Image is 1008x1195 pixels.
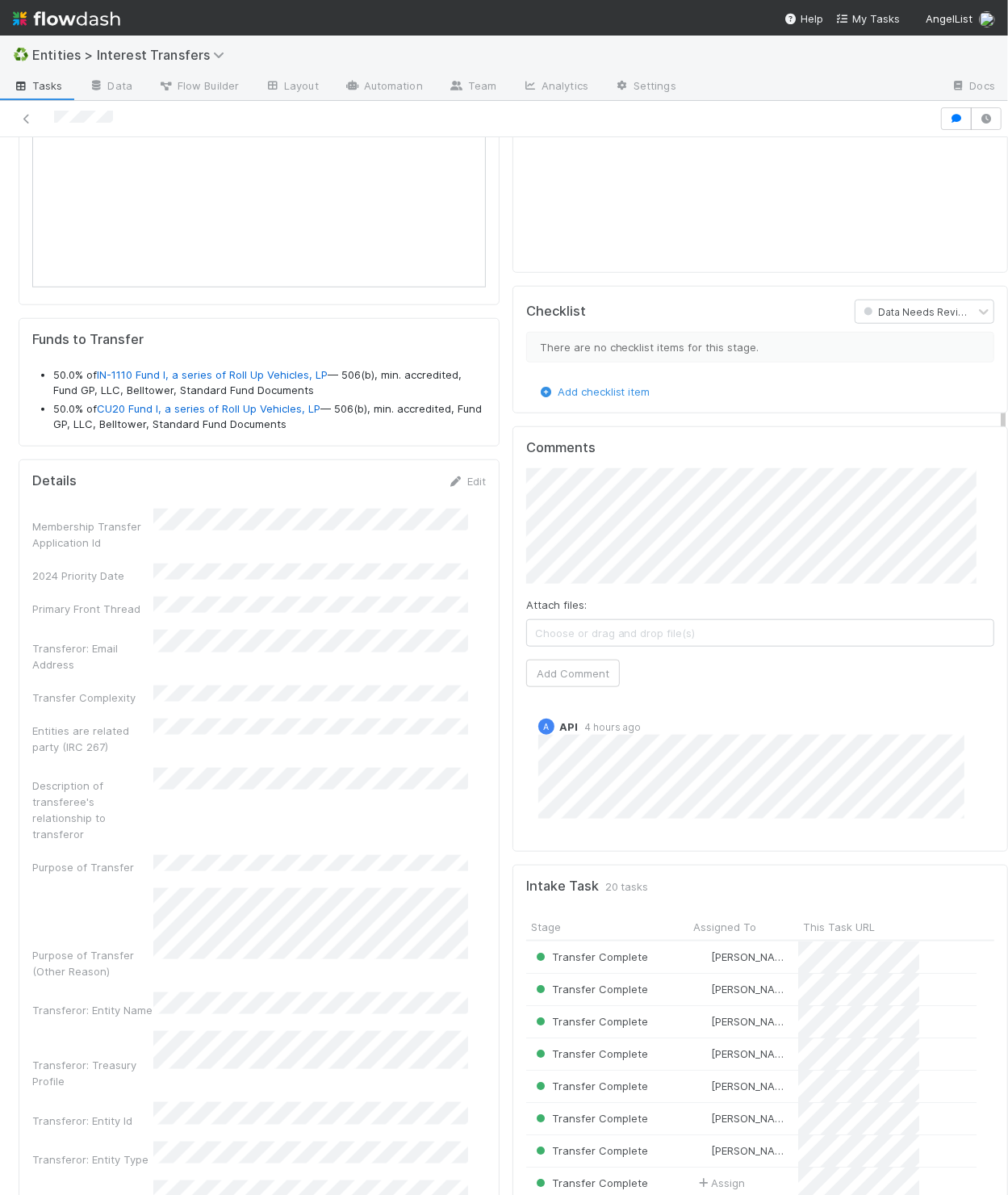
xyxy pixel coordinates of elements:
[533,1013,648,1029] div: Transfer Complete
[527,620,993,646] span: Choose or drag and drop file(s)
[526,332,994,363] div: There are no checklist items for this stage.
[53,401,486,433] li: 50.0% of — 506(b), min. accredited, Fund GP, LLC, Belltower, Standard Fund Documents
[32,947,153,979] div: Purpose of Transfer (Other Reason)
[533,949,648,965] div: Transfer Complete
[32,1151,153,1168] div: Transferor: Entity Type
[578,721,642,733] span: 4 hours ago
[158,78,239,94] span: Flow Builder
[693,919,756,935] span: Assigned To
[538,385,650,398] a: Add checklist item
[695,949,790,965] div: [PERSON_NAME]
[53,367,486,399] li: 50.0% of — 506(b), min. accredited, Fund GP, LLC, Belltower, Standard Fund Documents
[696,1079,709,1092] img: avatar_abca0ba5-4208-44dd-8897-90682736f166.png
[531,919,561,935] span: Stage
[711,1047,793,1060] span: [PERSON_NAME]
[32,723,153,755] div: Entities are related party (IRC 267)
[533,1175,648,1191] div: Transfer Complete
[711,1112,793,1125] span: [PERSON_NAME]
[533,1047,648,1060] span: Transfer Complete
[696,1046,709,1059] img: avatar_abca0ba5-4208-44dd-8897-90682736f166.png
[13,78,63,94] span: Tasks
[526,878,599,895] h5: Intake Task
[32,568,153,584] div: 2024 Priority Date
[711,950,793,963] span: [PERSON_NAME]
[332,74,436,100] a: Automation
[13,48,29,61] span: ♻️
[836,10,900,27] a: My Tasks
[32,473,77,489] h5: Details
[32,601,153,617] div: Primary Front Thread
[32,640,153,673] div: Transferor: Email Address
[97,368,328,381] a: IN-1110 Fund I, a series of Roll Up Vehicles, LP
[32,1057,153,1089] div: Transferor: Treasury Profile
[533,1176,648,1189] span: Transfer Complete
[695,1110,790,1126] div: [PERSON_NAME]
[695,1013,790,1029] div: [PERSON_NAME]
[448,475,486,488] a: Edit
[97,402,320,415] a: CU20 Fund I, a series of Roll Up Vehicles, LP
[696,1014,709,1027] img: avatar_abca0ba5-4208-44dd-8897-90682736f166.png
[533,1046,648,1062] div: Transfer Complete
[32,1002,153,1018] div: Transferor: Entity Name
[526,440,994,456] h5: Comments
[526,304,586,320] h5: Checklist
[926,12,972,25] span: AngelList
[32,332,486,348] h5: Funds to Transfer
[938,74,1008,100] a: Docs
[526,597,587,613] label: Attach files:
[13,5,120,32] img: logo-inverted-e16ddd16eac7371096b0.svg
[32,690,153,706] div: Transfer Complexity
[711,983,793,996] span: [PERSON_NAME]
[533,1078,648,1094] div: Transfer Complete
[543,723,549,732] span: A
[695,1175,745,1191] span: Assign
[145,74,252,100] a: Flow Builder
[533,950,648,963] span: Transfer Complete
[436,74,509,100] a: Team
[696,1143,709,1156] img: avatar_abca0ba5-4208-44dd-8897-90682736f166.png
[695,1143,790,1159] div: [PERSON_NAME]
[860,305,973,317] span: Data Needs Review
[533,1143,648,1159] div: Transfer Complete
[711,1015,793,1028] span: [PERSON_NAME]
[538,719,554,735] div: API
[533,983,648,996] span: Transfer Complete
[711,1144,793,1157] span: [PERSON_NAME]
[533,1015,648,1028] span: Transfer Complete
[784,10,823,27] div: Help
[605,878,649,895] span: 20 tasks
[32,47,232,63] span: Entities > Interest Transfers
[533,1080,648,1092] span: Transfer Complete
[533,1112,648,1125] span: Transfer Complete
[696,950,709,962] img: avatar_93b89fca-d03a-423a-b274-3dd03f0a621f.png
[526,660,620,687] button: Add Comment
[601,74,689,100] a: Settings
[836,12,900,25] span: My Tasks
[695,1078,790,1094] div: [PERSON_NAME]
[533,1144,648,1157] span: Transfer Complete
[695,1046,790,1062] div: [PERSON_NAME]
[696,1111,709,1124] img: avatar_abca0ba5-4208-44dd-8897-90682736f166.png
[695,981,790,997] div: [PERSON_NAME]
[32,859,153,875] div: Purpose of Transfer
[711,1080,793,1092] span: [PERSON_NAME]
[76,74,145,100] a: Data
[509,74,601,100] a: Analytics
[559,720,578,733] span: API
[32,778,153,842] div: Description of transferee's relationship to transferor
[803,919,875,935] span: This Task URL
[252,74,332,100] a: Layout
[32,1113,153,1129] div: Transferor: Entity Id
[533,1110,648,1126] div: Transfer Complete
[533,981,648,997] div: Transfer Complete
[979,11,995,27] img: avatar_93b89fca-d03a-423a-b274-3dd03f0a621f.png
[32,518,153,551] div: Membership Transfer Application Id
[696,982,709,995] img: avatar_abca0ba5-4208-44dd-8897-90682736f166.png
